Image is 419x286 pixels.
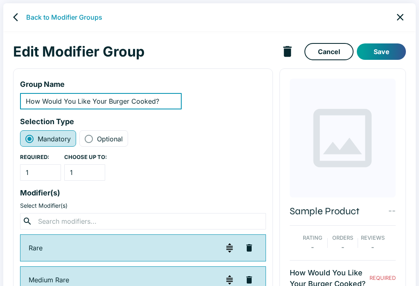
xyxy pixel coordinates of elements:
p: Selection Type [20,116,266,127]
p: CHOOSE UP TO: [64,153,107,161]
p: Select Modifier(s) [20,202,266,210]
input: modifier-group-min-input [20,164,61,181]
p: REQUIRED [369,274,396,282]
span: Optional [97,134,123,144]
p: Reviews [361,234,385,242]
p: Rare [29,243,215,253]
p: Medium Rare [29,275,215,285]
a: close [391,8,409,26]
img: drag-handle-dark.svg [225,275,234,285]
h1: Edit Modifier Group [13,43,277,60]
p: - [341,242,344,252]
p: -- [388,205,396,217]
button: Save [357,43,406,60]
button: delete modifier group [277,41,298,62]
span: Mandatory [38,134,71,144]
p: REQUIRED: [20,153,61,161]
input: Search modifiers... [36,216,250,227]
p: Orders [332,234,353,242]
a: back [10,9,26,25]
img: drag-handle-dark.svg [225,243,234,253]
p: Group Name [20,79,182,90]
p: - [311,242,314,252]
a: Back to Modifier Groups [26,12,102,22]
p: Sample Product [290,204,360,219]
a: Cancel [304,43,354,60]
p: - [371,242,374,252]
p: Rating [303,234,322,242]
input: modifier-group-name-input [20,93,182,109]
p: Modifier(s) [20,187,266,198]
